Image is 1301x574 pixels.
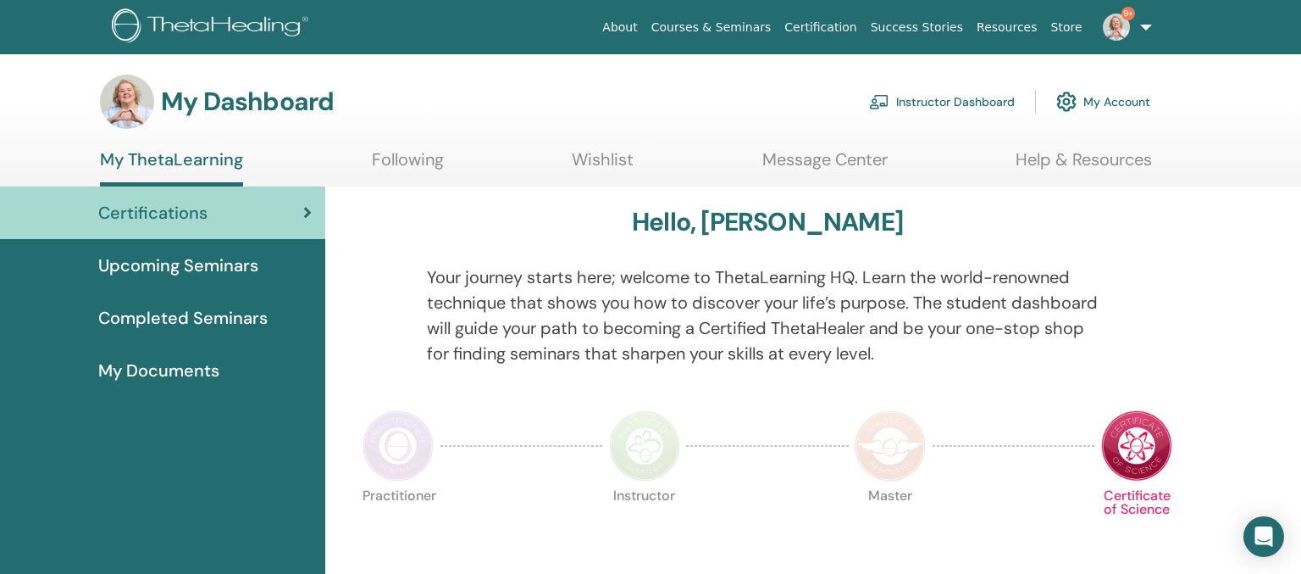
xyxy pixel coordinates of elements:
span: Certifications [98,200,208,226]
a: Instructor Dashboard [869,83,1015,120]
a: Following [372,149,444,182]
span: 9+ [1121,7,1135,20]
a: Store [1044,12,1089,43]
span: My Documents [98,358,219,383]
img: logo.png [112,8,314,47]
a: Help & Resources [1016,149,1152,182]
p: Certificate of Science [1101,489,1172,560]
span: Completed Seminars [98,305,268,331]
img: cog.svg [1056,87,1077,116]
img: Master [855,410,926,482]
p: Instructor [609,489,680,560]
a: Certification [778,12,863,43]
a: Resources [970,12,1044,43]
div: Open Intercom Messenger [1243,516,1284,557]
a: Success Stories [864,12,970,43]
img: Practitioner [363,410,434,482]
img: default.jpg [1103,14,1130,41]
p: Practitioner [363,489,434,560]
p: Master [855,489,926,560]
a: Wishlist [572,149,634,182]
img: Certificate of Science [1101,410,1172,482]
h3: My Dashboard [161,86,334,117]
a: Message Center [762,149,888,182]
a: My Account [1056,83,1150,120]
a: About [595,12,644,43]
a: My ThetaLearning [100,149,243,187]
img: Instructor [609,410,680,482]
img: chalkboard-teacher.svg [869,94,889,109]
span: Upcoming Seminars [98,253,258,278]
img: default.jpg [100,75,154,129]
p: Your journey starts here; welcome to ThetaLearning HQ. Learn the world-renowned technique that sh... [427,265,1109,366]
a: Courses & Seminars [645,12,778,43]
h3: Hello, [PERSON_NAME] [632,207,903,237]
